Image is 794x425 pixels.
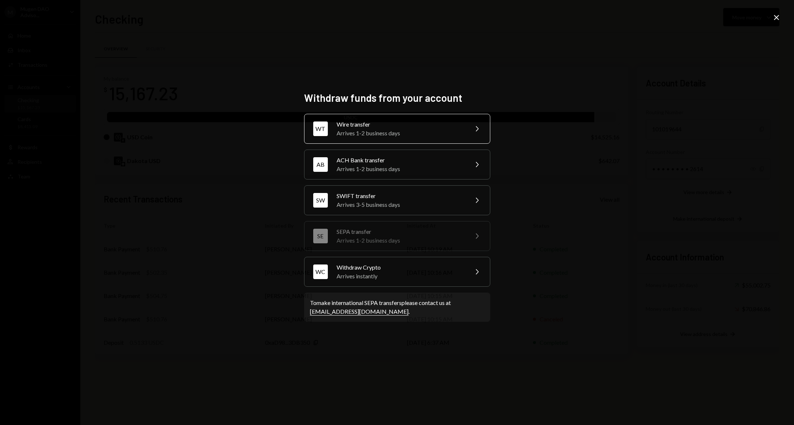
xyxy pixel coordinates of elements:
button: SWSWIFT transferArrives 3-5 business days [304,185,490,215]
div: SWIFT transfer [337,192,464,200]
div: Arrives instantly [337,272,464,281]
button: ABACH Bank transferArrives 1-2 business days [304,150,490,179]
div: Arrives 3-5 business days [337,200,464,209]
div: Arrives 1-2 business days [337,129,464,138]
div: WC [313,264,328,279]
div: Withdraw Crypto [337,263,464,272]
button: SESEPA transferArrives 1-2 business days [304,221,490,251]
a: [EMAIL_ADDRESS][DOMAIN_NAME] [310,308,408,316]
div: Arrives 1-2 business days [337,236,464,245]
div: ACH Bank transfer [337,156,464,165]
div: To make international SEPA transfers please contact us at . [310,298,484,316]
div: SW [313,193,328,208]
div: Wire transfer [337,120,464,129]
button: WTWire transferArrives 1-2 business days [304,114,490,144]
h2: Withdraw funds from your account [304,91,490,105]
button: WCWithdraw CryptoArrives instantly [304,257,490,287]
div: Arrives 1-2 business days [337,165,464,173]
div: SE [313,229,328,243]
div: SEPA transfer [337,227,464,236]
div: AB [313,157,328,172]
div: WT [313,121,328,136]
